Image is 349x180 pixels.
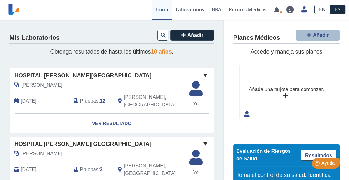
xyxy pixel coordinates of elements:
span: Yo [186,169,206,176]
a: ES [330,5,345,14]
span: Evaluación de Riesgos de Salud [236,148,291,161]
span: 2025-08-06 [21,166,36,173]
span: Vera Alvarez, Juan [21,150,62,157]
a: Ver Resultado [10,114,214,133]
span: Accede y maneja sus planes [250,49,322,55]
span: Ponce, PR [124,162,183,177]
div: : [69,94,113,109]
span: Yo [186,100,206,108]
b: 3 [100,167,103,172]
span: Vera Alvarez, Juan [21,81,62,89]
span: Hospital [PERSON_NAME][GEOGRAPHIC_DATA] [14,140,151,148]
span: Pruebas [80,97,98,105]
button: Añadir [296,30,340,41]
span: Pruebas [80,166,98,173]
div: : [69,162,113,177]
a: Resultados [301,150,336,161]
span: Hospital [PERSON_NAME][GEOGRAPHIC_DATA] [14,71,151,80]
a: EN [314,5,330,14]
iframe: Help widget launcher [293,156,342,173]
span: Obtenga resultados de hasta los últimos . [50,49,173,55]
span: HRA [212,6,221,13]
button: Añadir [170,30,214,41]
span: Ponce, PR [124,94,183,109]
span: Añadir [187,33,203,38]
span: Añadir [313,33,329,38]
h4: Mis Laboratorios [9,34,59,42]
div: Añada una tarjeta para comenzar. [249,86,324,93]
span: 2025-10-13 [21,97,36,105]
b: 12 [100,98,105,104]
h4: Planes Médicos [233,34,280,42]
span: 10 años [151,49,172,55]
